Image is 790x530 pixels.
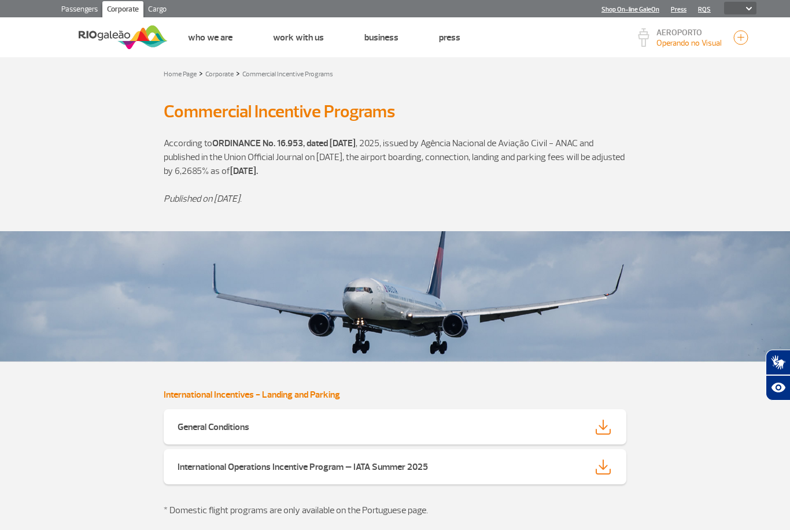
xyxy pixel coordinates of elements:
[164,193,240,205] em: Published on [DATE]
[766,350,790,401] div: Plugin de acessibilidade da Hand Talk.
[164,390,626,401] h6: International Incentives - Landing and Parking
[230,165,258,177] strong: [DATE].
[656,37,722,49] p: Visibilidade de 10000m
[102,1,143,20] a: Corporate
[205,70,234,79] a: Corporate
[236,66,240,80] a: >
[164,409,626,444] a: General Conditions
[671,6,686,13] a: Press
[164,178,626,206] p: .
[364,32,398,43] a: Business
[164,101,626,123] h2: Commercial Incentive Programs
[164,449,626,484] a: International Operations Incentive Program – IATA Summer 2025
[143,1,171,20] a: Cargo
[199,66,203,80] a: >
[601,6,659,13] a: Shop On-line GaleOn
[766,375,790,401] button: Abrir recursos assistivos.
[178,461,428,473] strong: International Operations Incentive Program – IATA Summer 2025
[242,70,333,79] a: Commercial Incentive Programs
[212,138,356,149] strong: ORDINANCE No. 16.953, dated [DATE]
[164,136,626,178] p: According to , 2025, issued by Agência Nacional de Aviação Civil - ANAC and published in the Unio...
[164,503,626,517] p: * Domestic flight programs are only available on the Portuguese page.
[766,350,790,375] button: Abrir tradutor de língua de sinais.
[273,32,324,43] a: Work with us
[439,32,460,43] a: Press
[698,6,711,13] a: RQS
[188,32,232,43] a: Who we are
[57,1,102,20] a: Passengers
[164,70,197,79] a: Home Page
[178,421,249,433] strong: General Conditions
[656,29,722,37] p: AEROPORTO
